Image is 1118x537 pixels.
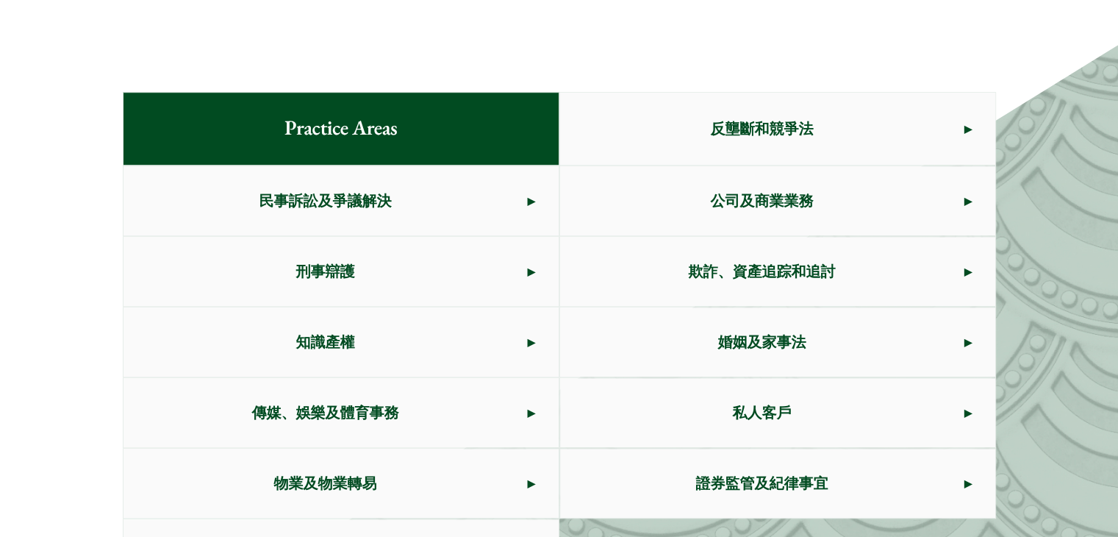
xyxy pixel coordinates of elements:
[123,449,528,518] span: 物業及物業轉易
[261,93,420,165] span: Practice Areas
[560,378,964,447] span: 私人客戶
[560,449,964,518] span: 證券監管及紀律事宜
[560,93,995,165] a: 反壟斷和競爭法
[560,307,964,377] span: 婚姻及家事法
[560,237,964,306] span: 欺詐、資產追踪和追討
[560,378,995,447] a: 私人客戶
[123,237,528,306] span: 刑事辯護
[123,307,528,377] span: 知識產權
[560,166,964,235] span: 公司及商業業務
[123,166,559,235] a: 民事訴訟及爭議解決
[560,307,995,377] a: 婚姻及家事法
[560,166,995,235] a: 公司及商業業務
[123,378,528,447] span: 傳媒、娛樂及體育事務
[123,166,528,235] span: 民事訴訟及爭議解決
[123,307,559,377] a: 知識產權
[560,94,964,163] span: 反壟斷和競爭法
[560,237,995,306] a: 欺詐、資產追踪和追討
[560,449,995,518] a: 證券監管及紀律事宜
[123,237,559,306] a: 刑事辯護
[123,378,559,447] a: 傳媒、娛樂及體育事務
[123,449,559,518] a: 物業及物業轉易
